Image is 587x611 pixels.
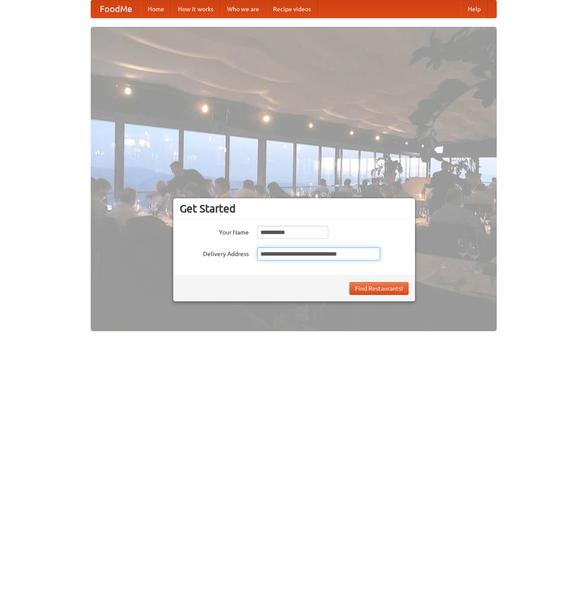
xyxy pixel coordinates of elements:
h3: Get Started [180,202,409,215]
a: Who we are [220,0,266,18]
a: FoodMe [91,0,141,18]
a: Help [461,0,488,18]
button: Find Restaurants! [349,282,409,295]
a: How it works [171,0,220,18]
label: Delivery Address [180,247,249,258]
label: Your Name [180,226,249,237]
a: Recipe videos [266,0,318,18]
a: Home [141,0,171,18]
